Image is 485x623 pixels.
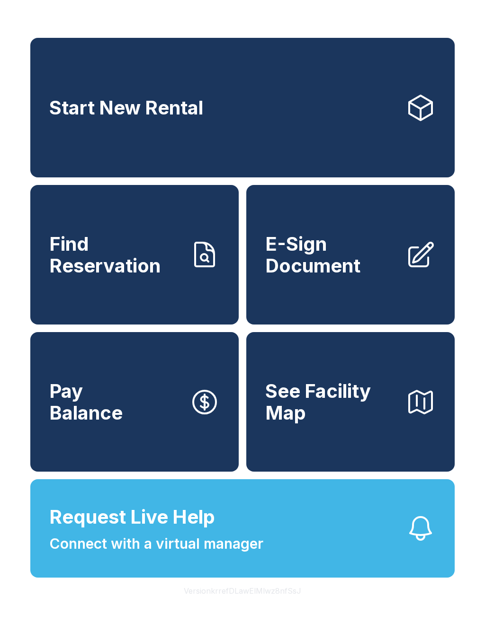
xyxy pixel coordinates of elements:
[265,233,398,276] span: E-Sign Document
[246,332,455,472] button: See Facility Map
[49,503,215,531] span: Request Live Help
[49,233,182,276] span: Find Reservation
[30,479,455,578] button: Request Live HelpConnect with a virtual manager
[49,380,123,423] span: Pay Balance
[246,185,455,325] a: E-Sign Document
[30,38,455,177] a: Start New Rental
[265,380,398,423] span: See Facility Map
[49,97,203,119] span: Start New Rental
[30,332,239,472] button: PayBalance
[176,578,309,604] button: VersionkrrefDLawElMlwz8nfSsJ
[49,533,263,554] span: Connect with a virtual manager
[30,185,239,325] a: Find Reservation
